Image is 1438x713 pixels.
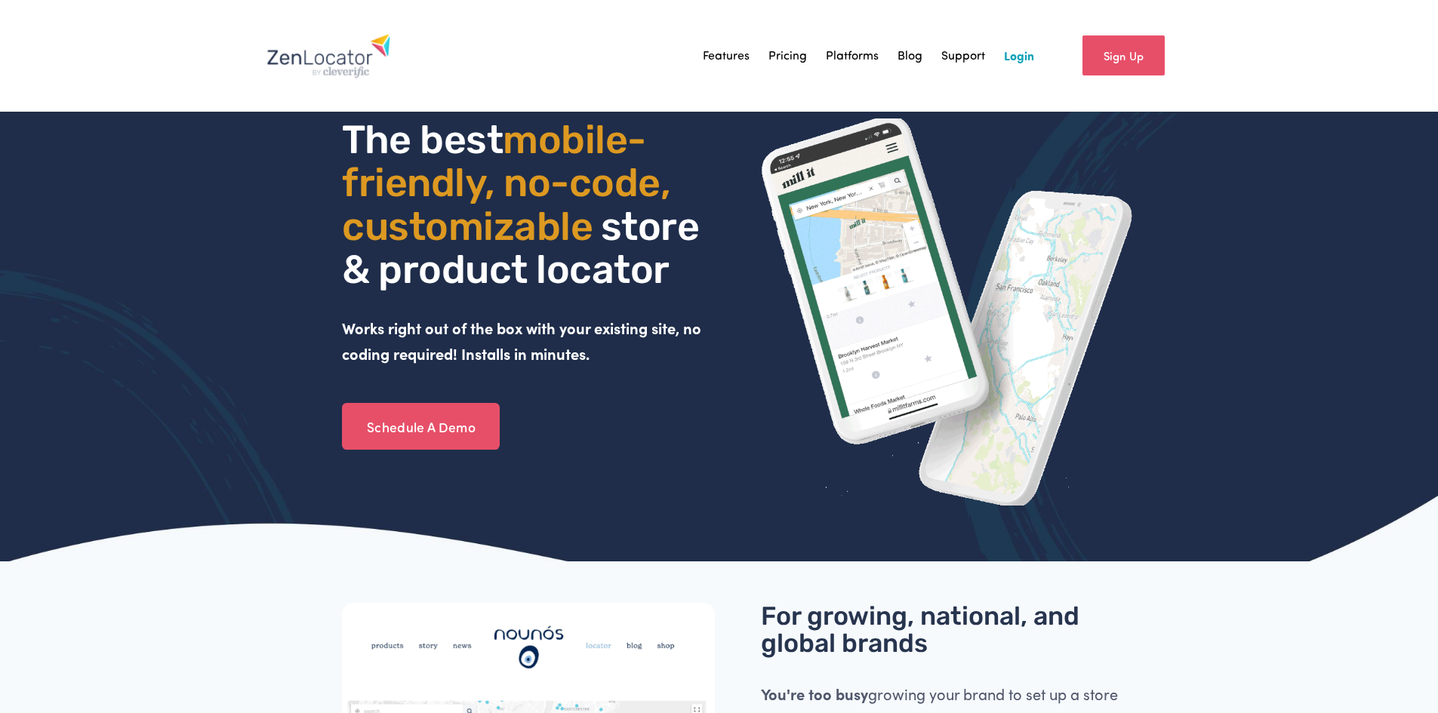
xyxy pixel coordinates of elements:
a: Platforms [826,45,879,67]
img: ZenLocator phone mockup gif [761,118,1134,506]
strong: You're too busy [761,684,868,704]
span: The best [342,116,503,163]
span: store & product locator [342,203,707,293]
a: Features [703,45,750,67]
a: Schedule A Demo [342,403,500,450]
img: Zenlocator [266,33,391,78]
a: Pricing [768,45,807,67]
a: Blog [898,45,922,67]
a: Support [941,45,985,67]
span: For growing, national, and global brands [761,601,1085,659]
a: Sign Up [1082,35,1165,75]
a: Login [1004,45,1034,67]
strong: Works right out of the box with your existing site, no coding required! Installs in minutes. [342,318,705,364]
span: mobile- friendly, no-code, customizable [342,116,679,249]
